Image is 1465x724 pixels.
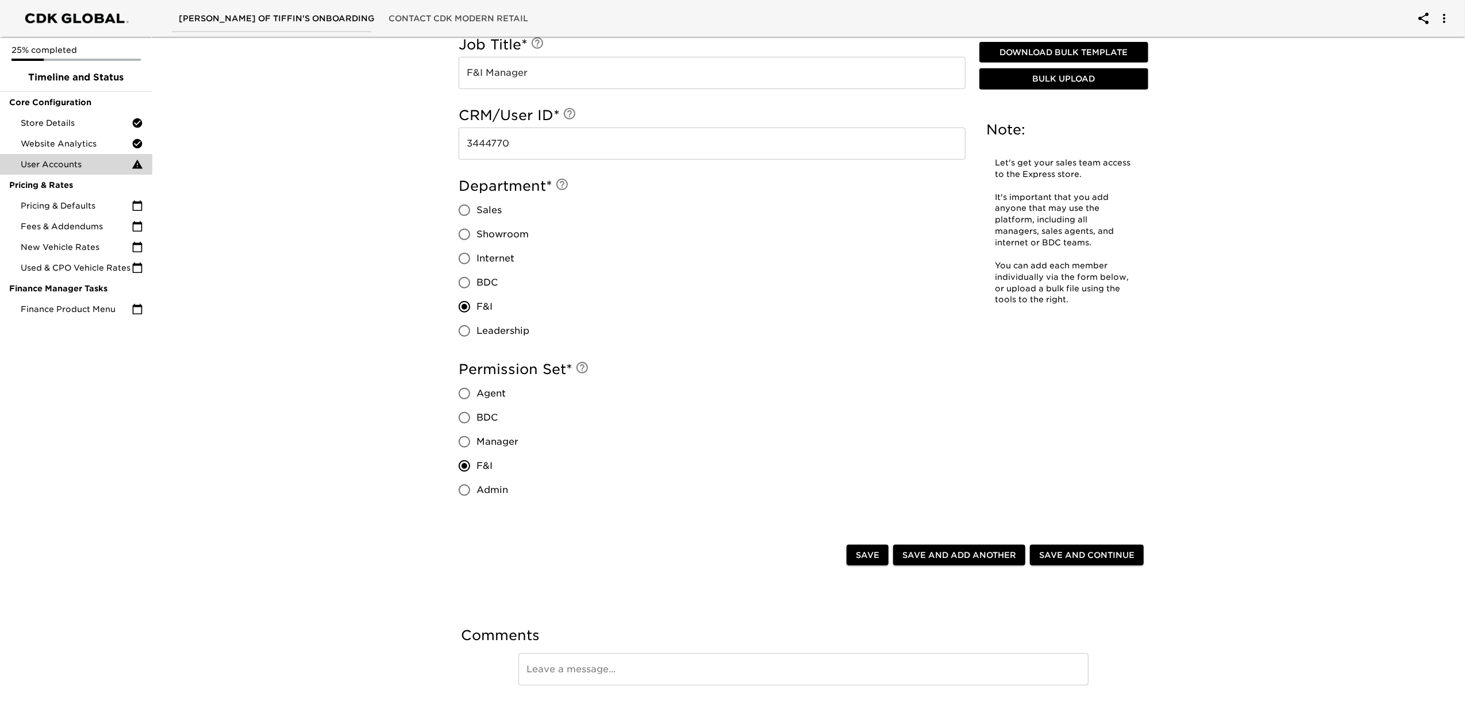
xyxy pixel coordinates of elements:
button: account of current user [1431,5,1458,32]
span: Finance Product Menu [21,303,132,315]
p: It's important that you add anyone that may use the platform, including all managers, sales agent... [995,192,1133,249]
span: Admin [476,483,508,497]
span: Agent [476,387,506,400]
span: Save and Continue [1039,548,1135,563]
span: Fees & Addendums [21,221,132,232]
h5: Comments [461,626,1146,645]
span: [PERSON_NAME] of Tiffin's Onboarding [179,11,375,26]
p: Let's get your sales team access to the Express store. [995,157,1133,180]
h5: Note: [986,121,1141,139]
span: Website Analytics [21,138,132,149]
span: Save and Add Another [902,548,1016,563]
span: Core Configuration [9,97,143,108]
span: Internet [476,252,514,265]
h5: CRM/User ID [459,106,966,125]
span: BDC [476,276,498,290]
span: Sales [476,203,502,217]
span: Leadership [476,324,529,338]
h5: Job Title [459,36,966,54]
span: Save [856,548,879,563]
span: Manager [476,435,518,449]
button: Download Bulk Template [979,42,1148,63]
span: User Accounts [21,159,132,170]
span: Pricing & Rates [9,179,143,191]
h5: Department [459,177,966,195]
input: Example: Sales Manager, Sales Agent, GM [459,57,966,89]
p: 25% completed [11,44,141,56]
span: BDC [476,411,498,425]
button: Save and Continue [1030,545,1144,566]
span: Store Details [21,117,132,129]
h5: Permission Set [459,360,966,379]
span: Showroom [476,228,529,241]
span: Used & CPO Vehicle Rates [21,262,132,274]
span: F&I [476,459,493,473]
button: Save and Add Another [893,545,1025,566]
span: Pricing & Defaults [21,200,132,211]
span: Finance Manager Tasks [9,283,143,294]
button: Bulk Upload [979,69,1148,90]
span: F&I [476,300,493,314]
button: account of current user [1410,5,1437,32]
span: Download Bulk Template [984,45,1144,60]
span: Bulk Upload [984,72,1144,87]
span: Timeline and Status [9,71,143,84]
span: New Vehicle Rates [21,241,132,253]
button: Save [847,545,889,566]
p: You can add each member individually via the form below, or upload a bulk file using the tools to... [995,260,1133,306]
span: Contact CDK Modern Retail [389,11,528,26]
